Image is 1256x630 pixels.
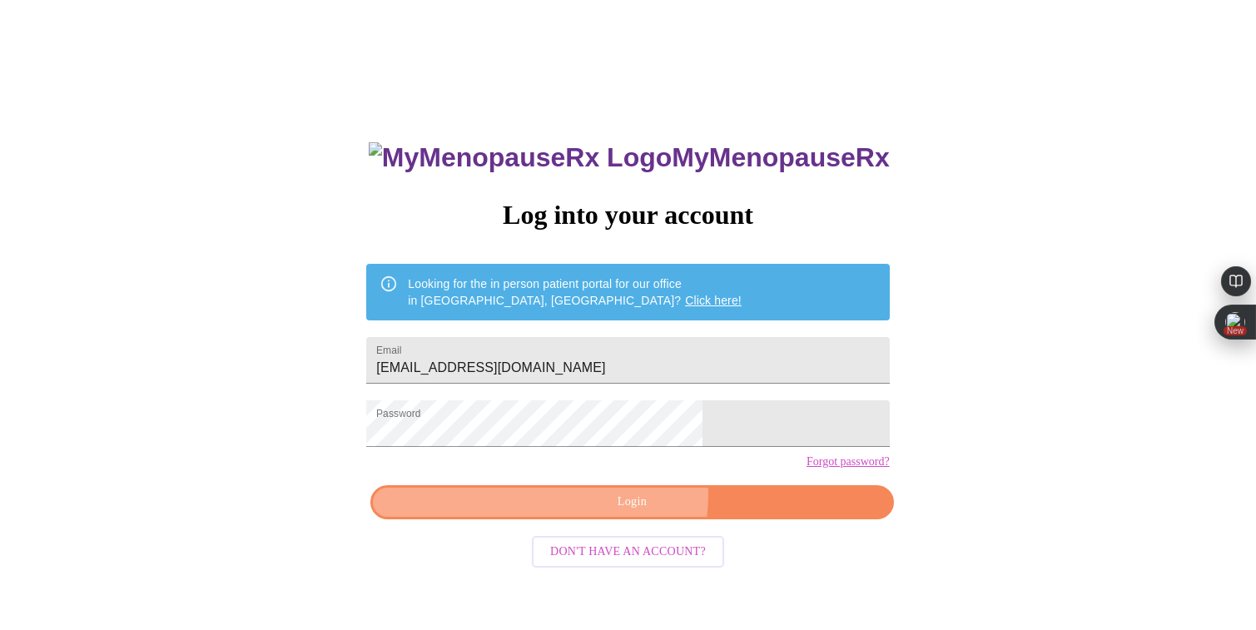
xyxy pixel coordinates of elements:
span: Login [390,492,874,513]
a: Click here! [685,294,742,307]
a: Forgot password? [807,455,890,469]
button: Don't have an account? [532,536,724,568]
div: Looking for the in person patient portal for our office in [GEOGRAPHIC_DATA], [GEOGRAPHIC_DATA]? [408,269,742,315]
span: Don't have an account? [550,542,706,563]
h3: Log into your account [366,200,889,231]
h3: MyMenopauseRx [369,142,890,173]
img: MyMenopauseRx Logo [369,142,672,173]
a: Don't have an account? [528,543,728,558]
button: Login [370,485,893,519]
